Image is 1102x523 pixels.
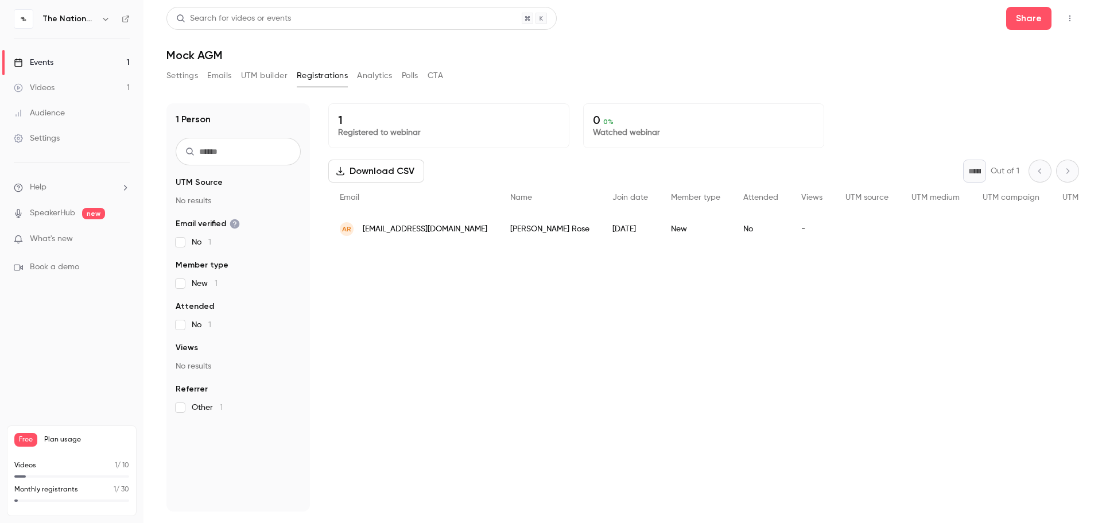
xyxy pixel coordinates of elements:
span: UTM source [845,193,888,202]
iframe: Noticeable Trigger [116,234,130,245]
div: - [790,213,834,245]
span: UTM medium [911,193,960,202]
div: [PERSON_NAME] Rose [499,213,601,245]
span: Join date [612,193,648,202]
div: Audience [14,107,65,119]
p: Out of 1 [991,165,1019,177]
span: 1 [220,404,223,412]
span: Member type [671,193,720,202]
span: 1 [215,280,218,288]
span: 1 [208,321,211,329]
button: Emails [207,67,231,85]
button: Share [1006,7,1051,30]
span: UTM Source [176,177,223,188]
span: What's new [30,233,73,245]
p: / 30 [114,485,129,495]
li: help-dropdown-opener [14,181,130,193]
a: SpeakerHub [30,207,75,219]
p: Videos [14,460,36,471]
div: [DATE] [601,213,659,245]
span: Email verified [176,218,240,230]
div: Settings [14,133,60,144]
h1: 1 Person [176,113,211,126]
h6: The National Ballet of Canada [42,13,96,25]
span: 1 [114,486,116,493]
span: Views [176,342,198,354]
p: / 10 [115,460,129,471]
p: Watched webinar [593,127,814,138]
span: Referrer [176,383,208,395]
div: Videos [14,82,55,94]
button: Polls [402,67,418,85]
span: Attended [743,193,778,202]
section: facet-groups [176,177,301,413]
p: Registered to webinar [338,127,560,138]
button: Registrations [297,67,348,85]
span: AR [342,224,351,234]
div: Search for videos or events [176,13,291,25]
button: Settings [166,67,198,85]
span: 1 [115,462,117,469]
div: Events [14,57,53,68]
span: Attended [176,301,214,312]
span: Member type [176,259,228,271]
p: No results [176,361,301,372]
button: CTA [428,67,443,85]
span: new [82,208,105,219]
span: Free [14,433,37,447]
span: Views [801,193,822,202]
p: 0 [593,113,814,127]
p: No results [176,195,301,207]
img: The National Ballet of Canada [14,10,33,28]
button: Analytics [357,67,393,85]
span: 0 % [603,118,614,126]
span: New [192,278,218,289]
span: Plan usage [44,435,129,444]
span: UTM campaign [983,193,1039,202]
button: UTM builder [241,67,288,85]
span: Book a demo [30,261,79,273]
span: Email [340,193,359,202]
p: 1 [338,113,560,127]
div: New [659,213,732,245]
span: Name [510,193,532,202]
span: No [192,319,211,331]
span: Other [192,402,223,413]
span: 1 [208,238,211,246]
div: No [732,213,790,245]
h1: Mock AGM [166,48,1079,62]
button: Download CSV [328,160,424,183]
span: UTM term [1062,193,1098,202]
span: Help [30,181,46,193]
span: No [192,237,211,248]
p: Monthly registrants [14,485,78,495]
span: [EMAIL_ADDRESS][DOMAIN_NAME] [363,223,487,235]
